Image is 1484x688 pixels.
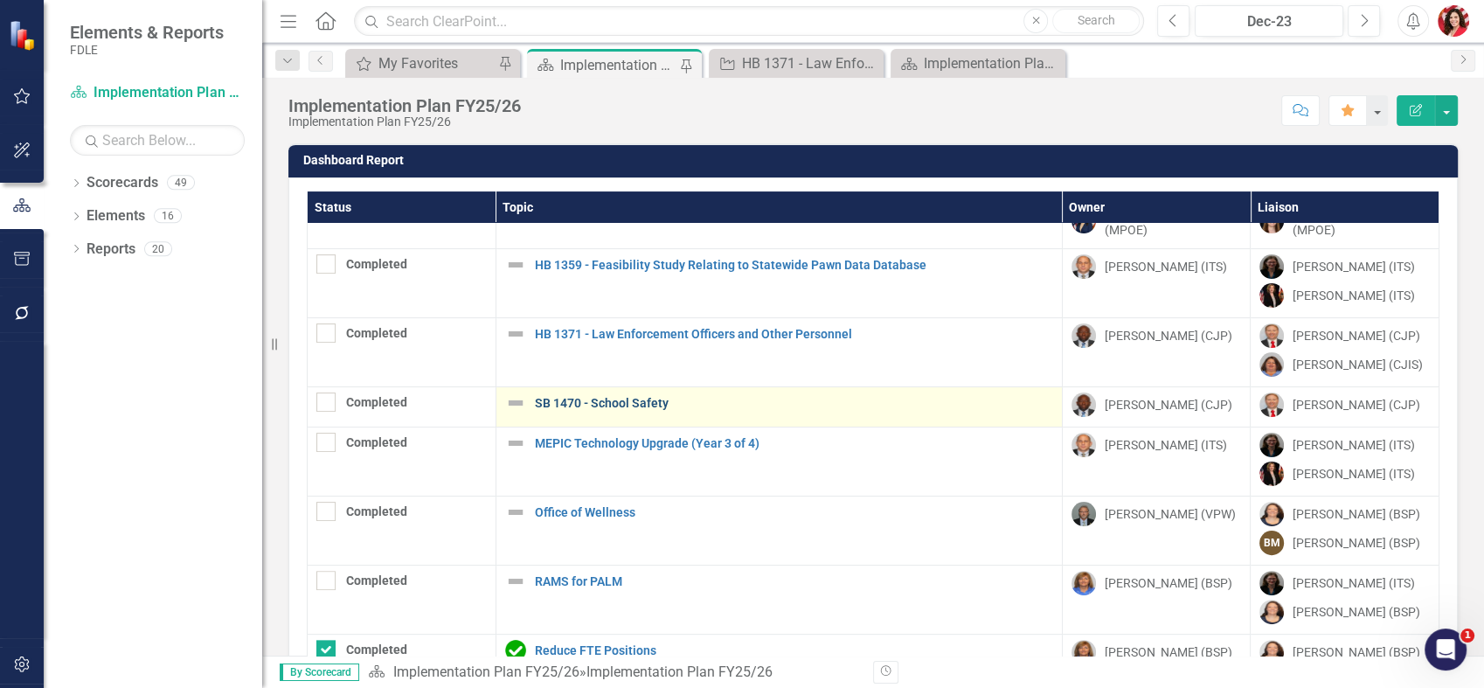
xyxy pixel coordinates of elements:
[1105,258,1227,275] div: [PERSON_NAME] (ITS)
[1293,356,1423,373] div: [PERSON_NAME] (CJIS)
[1062,566,1251,635] td: Double-Click to Edit
[535,506,1053,519] a: Office of Wellness
[144,241,172,256] div: 20
[288,115,521,129] div: Implementation Plan FY25/26
[1071,254,1096,279] img: Joey Hornsby
[1251,318,1439,387] td: Double-Click to Edit
[496,198,1062,249] td: Double-Click to Edit Right Click for Context Menu
[1052,9,1140,33] button: Search
[1071,640,1096,664] img: Sharon Wester
[1259,323,1284,348] img: Brett Kirkland
[1251,198,1439,249] td: Double-Click to Edit
[505,502,526,523] img: Not Defined
[496,387,1062,427] td: Double-Click to Edit Right Click for Context Menu
[1259,283,1284,308] img: Erica Wolaver
[308,318,496,387] td: Double-Click to Edit
[1062,635,1251,675] td: Double-Click to Edit
[308,497,496,566] td: Double-Click to Edit
[1251,249,1439,318] td: Double-Click to Edit
[70,125,245,156] input: Search Below...
[70,22,224,43] span: Elements & Reports
[496,566,1062,635] td: Double-Click to Edit Right Click for Context Menu
[1251,635,1439,675] td: Double-Click to Edit
[280,664,359,681] span: By Scorecard
[1195,5,1343,37] button: Dec-23
[70,43,224,57] small: FDLE
[1293,327,1420,344] div: [PERSON_NAME] (CJP)
[505,571,526,592] img: Not Defined
[1425,629,1467,671] iframe: Intercom live chat
[368,663,860,683] div: »
[167,176,195,191] div: 49
[1259,502,1284,526] img: Elizabeth Martin
[354,6,1144,37] input: Search ClearPoint...
[1259,600,1284,624] img: Elizabeth Martin
[1105,643,1232,661] div: [PERSON_NAME] (BSP)
[505,433,526,454] img: Not Defined
[505,323,526,344] img: Not Defined
[308,566,496,635] td: Double-Click to Edit
[713,52,879,74] a: HB 1371 - Law Enforcement Officers and Other Personnel
[378,52,494,74] div: My Favorites
[308,427,496,497] td: Double-Click to Edit
[1105,327,1232,344] div: [PERSON_NAME] (CJP)
[496,249,1062,318] td: Double-Click to Edit Right Click for Context Menu
[742,52,879,74] div: HB 1371 - Law Enforcement Officers and Other Personnel
[535,437,1053,450] a: MEPIC Technology Upgrade (Year 3 of 4)
[308,249,496,318] td: Double-Click to Edit
[288,96,521,115] div: Implementation Plan FY25/26
[1259,531,1284,555] div: BM
[535,397,1053,410] a: SB 1470 - School Safety
[496,427,1062,497] td: Double-Click to Edit Right Click for Context Menu
[1259,433,1284,457] img: Nicole Howard
[1105,396,1232,413] div: [PERSON_NAME] (CJP)
[1293,436,1415,454] div: [PERSON_NAME] (ITS)
[308,198,496,249] td: Double-Click to Edit
[1259,352,1284,377] img: Rachel Truxell
[1293,643,1420,661] div: [PERSON_NAME] (BSP)
[1293,574,1415,592] div: [PERSON_NAME] (ITS)
[1062,427,1251,497] td: Double-Click to Edit
[303,154,1449,167] h3: Dashboard Report
[1259,640,1284,664] img: Elizabeth Martin
[1062,249,1251,318] td: Double-Click to Edit
[1259,571,1284,595] img: Nicole Howard
[496,318,1062,387] td: Double-Click to Edit Right Click for Context Menu
[1259,254,1284,279] img: Nicole Howard
[392,664,579,680] a: Implementation Plan FY25/26
[1251,497,1439,566] td: Double-Click to Edit
[1105,574,1232,592] div: [PERSON_NAME] (BSP)
[1078,13,1115,27] span: Search
[9,20,39,51] img: ClearPoint Strategy
[1460,629,1474,643] span: 1
[154,209,182,224] div: 16
[1071,571,1096,595] img: Sharon Wester
[1293,505,1420,523] div: [PERSON_NAME] (BSP)
[1251,387,1439,427] td: Double-Click to Edit
[1105,505,1236,523] div: [PERSON_NAME] (VPW)
[1062,497,1251,566] td: Double-Click to Edit
[505,393,526,413] img: Not Defined
[535,644,1053,657] a: Reduce FTE Positions
[1293,534,1420,552] div: [PERSON_NAME] (BSP)
[535,328,1053,341] a: HB 1371 - Law Enforcement Officers and Other Personnel
[308,387,496,427] td: Double-Click to Edit
[1251,566,1439,635] td: Double-Click to Edit
[1251,427,1439,497] td: Double-Click to Edit
[1259,462,1284,486] img: Erica Wolaver
[586,664,772,680] div: Implementation Plan FY25/26
[560,54,676,76] div: Implementation Plan FY25/26
[924,52,1061,74] div: Implementation Plan FY23/24
[535,259,1053,272] a: HB 1359 - Feasibility Study Relating to Statewide Pawn Data Database
[496,497,1062,566] td: Double-Click to Edit Right Click for Context Menu
[505,254,526,275] img: Not Defined
[895,52,1061,74] a: Implementation Plan FY23/24
[1438,5,1469,37] button: Caitlin Dawkins
[1062,318,1251,387] td: Double-Click to Edit
[87,173,158,193] a: Scorecards
[496,635,1062,675] td: Double-Click to Edit Right Click for Context Menu
[1071,502,1096,526] img: Patrick Crough
[535,575,1053,588] a: RAMS for PALM
[1201,11,1337,32] div: Dec-23
[1293,396,1420,413] div: [PERSON_NAME] (CJP)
